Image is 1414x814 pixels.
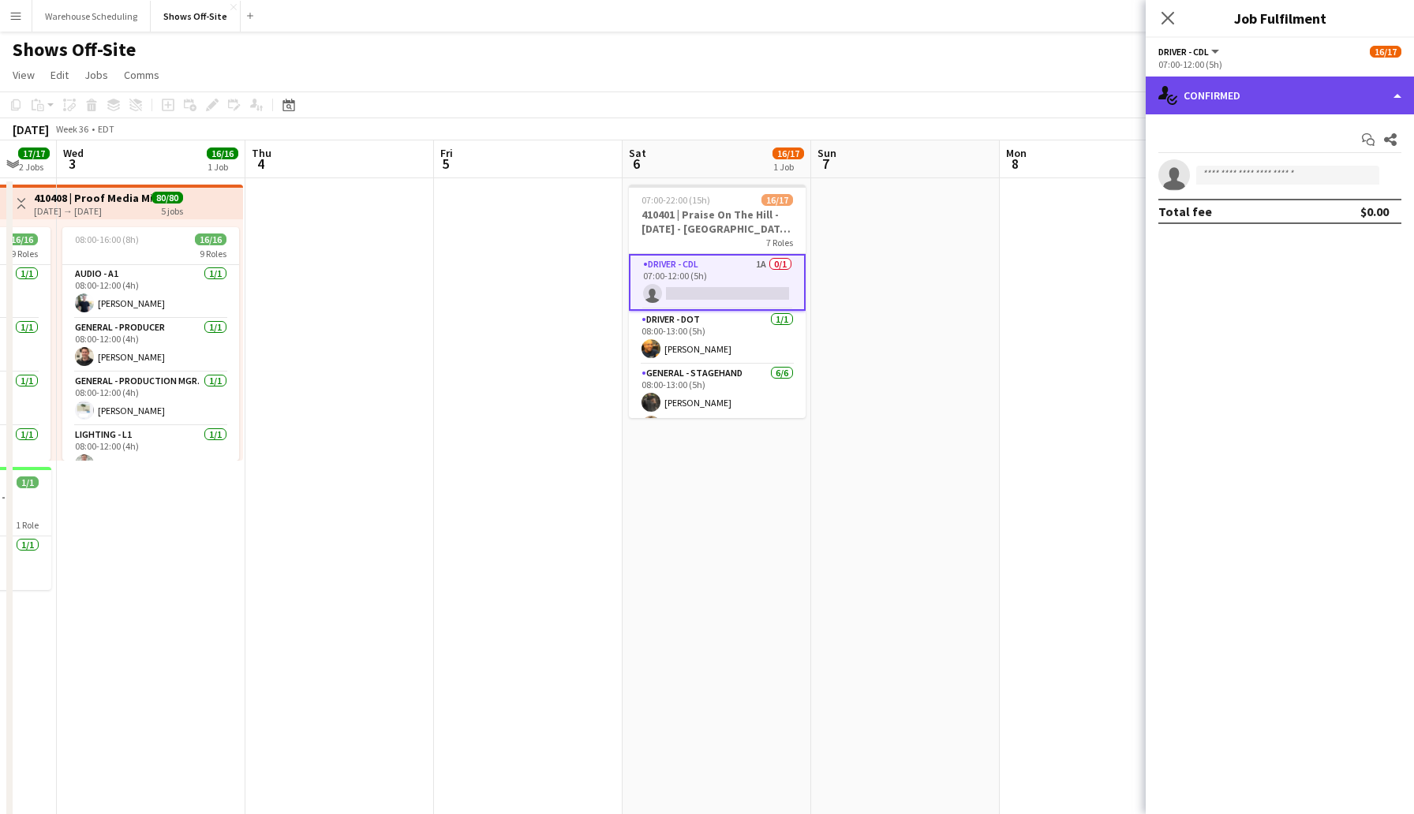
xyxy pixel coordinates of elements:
div: EDT [98,123,114,135]
span: Driver - CDL [1158,46,1209,58]
div: Total fee [1158,203,1212,219]
span: Thu [252,146,271,160]
span: Sun [817,146,836,160]
span: 16/17 [772,147,804,159]
span: 1 Role [16,519,39,531]
app-card-role: General - Stagehand6/608:00-13:00 (5h)[PERSON_NAME] [629,364,806,532]
app-card-role: Driver - CDL1A0/107:00-12:00 (5h) [629,254,806,311]
app-card-role: Driver - DOT1/108:00-13:00 (5h)[PERSON_NAME] [629,311,806,364]
span: 1/1 [17,476,39,488]
a: Comms [118,65,166,85]
button: Shows Off-Site [151,1,241,32]
a: View [6,65,41,85]
div: 5 jobs [161,203,183,217]
span: Edit [50,68,69,82]
span: Week 36 [52,123,92,135]
span: 7 Roles [766,237,793,248]
div: 2 Jobs [19,161,49,173]
app-card-role: General - Producer1/108:00-12:00 (4h)[PERSON_NAME] [62,319,239,372]
div: 1 Job [773,161,803,173]
app-job-card: 07:00-22:00 (15h)16/17410401 | Praise On The Hill - [DATE] - [GEOGRAPHIC_DATA], [GEOGRAPHIC_DATA]... [629,185,806,418]
app-job-card: 08:00-16:00 (8h)16/169 RolesAudio - A11/108:00-12:00 (4h)[PERSON_NAME]General - Producer1/108:00-... [62,227,239,461]
span: 9 Roles [200,248,226,260]
span: 3 [61,155,84,173]
div: [DATE] → [DATE] [34,205,151,217]
h3: 410408 | Proof Media Mix - Virgin Cruise 2025 [34,191,151,205]
div: $0.00 [1360,203,1389,219]
span: 80/80 [151,192,183,203]
a: Jobs [78,65,114,85]
h3: Job Fulfilment [1146,8,1414,28]
span: Jobs [84,68,108,82]
span: Fri [440,146,453,160]
span: View [13,68,35,82]
app-card-role: General - Production Mgr.1/108:00-12:00 (4h)[PERSON_NAME] [62,372,239,426]
div: Confirmed [1146,77,1414,114]
span: 9 Roles [11,248,38,260]
button: Warehouse Scheduling [32,1,151,32]
span: Comms [124,68,159,82]
span: 6 [627,155,646,173]
span: 7 [815,155,836,173]
app-card-role: Audio - A11/108:00-12:00 (4h)[PERSON_NAME] [62,265,239,319]
span: 16/16 [195,233,226,245]
span: 4 [249,155,271,173]
span: 16/16 [207,147,238,159]
span: Sat [629,146,646,160]
span: Wed [63,146,84,160]
div: [DATE] [13,121,49,137]
h1: Shows Off-Site [13,38,136,62]
span: 07:00-22:00 (15h) [642,194,710,206]
span: 5 [438,155,453,173]
span: 16/17 [1370,46,1401,58]
div: 1 Job [208,161,238,173]
span: 16/17 [761,194,793,206]
button: Driver - CDL [1158,46,1221,58]
span: 16/16 [6,233,38,245]
span: Mon [1006,146,1027,160]
app-card-role: Lighting - L11/108:00-12:00 (4h)[PERSON_NAME] [62,426,239,480]
div: 07:00-12:00 (5h) [1158,58,1401,70]
span: 8 [1004,155,1027,173]
a: Edit [44,65,75,85]
span: 08:00-16:00 (8h) [75,233,139,245]
span: 17/17 [18,147,50,159]
h3: 410401 | Praise On The Hill - [DATE] - [GEOGRAPHIC_DATA], [GEOGRAPHIC_DATA] [629,207,806,236]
